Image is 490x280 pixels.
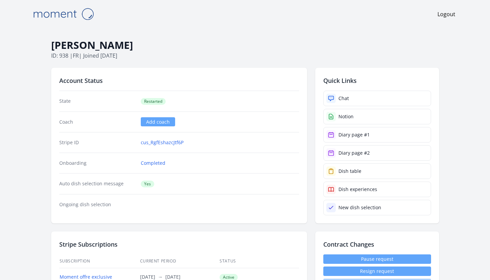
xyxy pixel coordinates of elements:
[141,181,154,187] span: Yes
[323,127,431,143] a: Diary page #1
[141,117,175,126] a: Add coach
[323,267,431,276] button: Resign request
[338,168,361,175] div: Dish table
[59,160,136,166] dt: Onboarding
[59,139,136,146] dt: Stripe ID
[51,52,439,60] p: ID: 938 | | Joined [DATE]
[323,200,431,215] a: New dish selection
[140,254,219,268] th: Current Period
[219,254,299,268] th: Status
[338,186,377,193] div: Dish experiences
[158,274,163,280] span: →
[323,163,431,179] a: Dish table
[59,254,140,268] th: Subscription
[51,39,439,52] h1: [PERSON_NAME]
[323,254,431,264] a: Pause request
[338,131,370,138] div: Diary page #1
[59,119,136,125] dt: Coach
[323,145,431,161] a: Diary page #2
[59,180,136,187] dt: Auto dish selection message
[323,240,431,249] h2: Contract Changes
[338,95,349,102] div: Chat
[30,5,97,23] img: Moment
[338,113,354,120] div: Notion
[338,204,381,211] div: New dish selection
[59,98,136,105] dt: State
[437,10,455,18] a: Logout
[59,76,299,85] h2: Account Status
[323,109,431,124] a: Notion
[323,76,431,85] h2: Quick Links
[323,182,431,197] a: Dish experiences
[323,91,431,106] a: Chat
[141,139,184,146] a: cus_RgfEshazcJtf6P
[59,201,136,208] dt: Ongoing dish selection
[59,240,299,249] h2: Stripe Subscriptions
[60,274,112,280] a: Moment offre exclusive
[141,98,166,105] span: Restarted
[338,150,370,156] div: Diary page #2
[141,160,165,166] a: Completed
[73,52,79,59] span: fr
